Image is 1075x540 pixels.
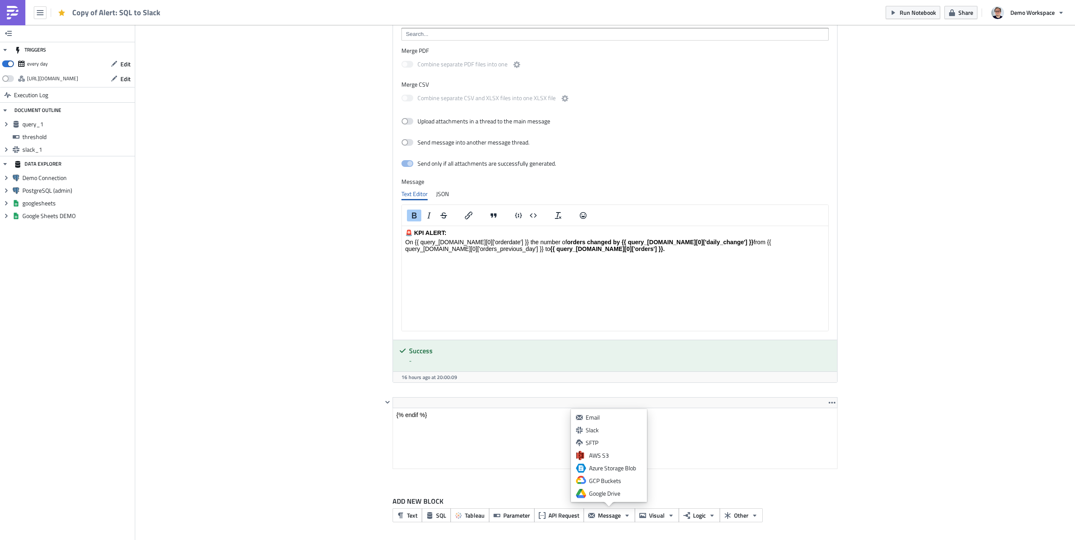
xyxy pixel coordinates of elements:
body: Rich Text Area. Press ALT-0 for help. [3,3,441,10]
button: Combine separate CSV and XLSX files into one XLSX file [560,93,570,104]
label: Send message into another message thread. [401,139,530,146]
p: {% if query_[DOMAIN_NAME][0]["daily_change"]|abs() > threshold %} [3,3,441,10]
button: Message [584,508,635,522]
span: Run Notebook [900,8,936,17]
span: Tableau [465,511,485,520]
label: Combine separate PDF files into one [401,60,522,70]
button: Hide content [382,397,393,407]
label: Upload attachments in a thread to the main message [401,117,550,125]
img: Avatar [990,5,1005,20]
div: Text Editor [401,188,428,200]
button: Edit [106,72,135,85]
span: Demo Connection [22,174,133,182]
span: Edit [120,60,131,68]
span: Demo Workspace [1010,8,1055,17]
body: Rich Text Area. Press ALT-0 for help. [3,7,441,17]
h2: 3 - Create Alert Message [3,7,441,17]
span: googlesheets [22,199,133,207]
span: API Request [548,511,579,520]
span: Execution Log [14,87,48,103]
button: Emojis [576,210,590,221]
p: This query first calculates the daily order count in the "daily_orders" CTE, then it calculates t... [3,3,441,17]
button: Strikethrough [437,210,451,221]
div: Slack [586,426,642,434]
body: Rich Text Area. Press ALT-0 for help. [3,3,441,17]
button: Clear formatting [551,210,565,221]
div: SFTP [586,439,642,447]
div: AWS S3 [589,451,642,460]
label: Merge PDF [401,47,829,55]
label: Combine separate CSV and XLSX files into one XLSX file [401,93,570,104]
button: Insert code line [511,210,526,221]
span: Google Sheets DEMO [22,212,133,220]
button: SQL [422,508,451,522]
div: https://pushmetrics.io/api/v1/report/7AklOawrV1/webhook?token=dd34ec88a5fa4326a09f8eb79a4c67da [27,72,78,85]
div: Azure Storage Blob [589,464,642,472]
h2: 2 - Define Alert criteria [3,7,441,17]
iframe: Rich Text Area [402,226,828,331]
div: - [409,356,831,365]
img: PushMetrics [6,6,19,19]
p: Next, we specify the test criteria. Note the use of the abs() filter to get the absolute value of... [3,3,441,10]
button: Text [393,508,422,522]
div: Send only if all attachments are successfully generated. [417,160,556,167]
button: Visual [635,508,679,522]
span: query_1 [22,120,133,128]
button: Bold [407,210,421,221]
div: Email [586,413,642,422]
span: Parameter [503,511,530,520]
button: Insert/edit link [461,210,476,221]
span: Logic [693,511,706,520]
p: Now, we create the message that will be sent via [GEOGRAPHIC_DATA]. [3,3,441,10]
p: Click here to [3,3,441,10]
button: Share [944,6,977,19]
span: threshold [22,133,133,141]
span: slack_1 [22,146,133,153]
span: 16 hours ago at 20:00:09 [401,373,457,381]
span: Share [958,8,973,17]
button: Demo Workspace [986,3,1069,22]
span: Azure Storage Blob [576,463,586,473]
h5: Success [409,347,831,354]
label: Message [401,178,829,185]
button: Combine separate PDF files into one [512,60,522,70]
span: Visual [649,511,665,520]
span: Text [407,511,417,520]
button: Italic [422,210,436,221]
button: Logic [679,508,720,522]
span: Message [598,511,621,520]
button: Edit [106,57,135,71]
span: PostgreSQL (admin) [22,187,133,194]
label: ADD NEW BLOCK [393,496,838,506]
label: Attachments [401,18,829,26]
div: DOCUMENT OUTLINE [14,103,61,118]
button: Run Notebook [886,6,940,19]
button: Other [720,508,763,522]
div: DATA EXPLORER [14,156,61,172]
label: Merge CSV [401,81,829,88]
button: API Request [534,508,584,522]
div: JSON [436,188,449,200]
input: Search... [404,30,826,38]
div: TRIGGERS [14,42,46,57]
p: 🚨 Slack Alert when KPI changes above threshold [3,3,441,10]
div: every day [27,57,48,70]
span: Copy of Alert: SQL to Slack [72,8,161,17]
button: Insert code block [526,210,540,221]
span: Other [734,511,748,520]
p: In this example, we will trigger an alert whenever the daily change is bigger than a specified th... [3,3,441,10]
